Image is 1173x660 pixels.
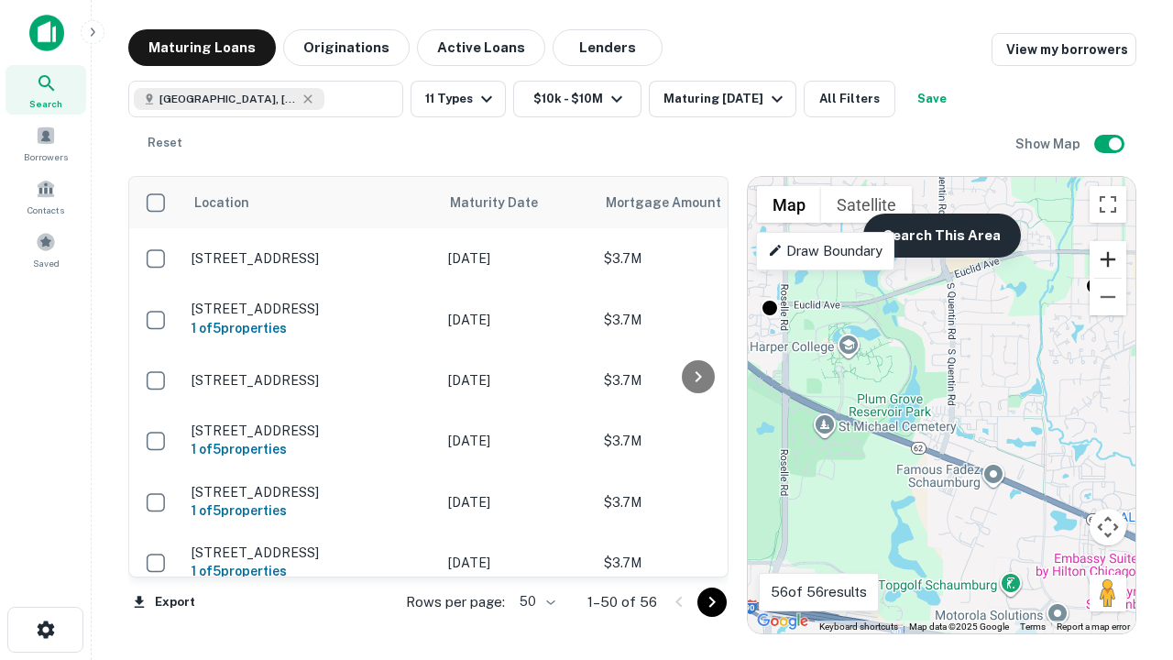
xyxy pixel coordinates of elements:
[448,310,586,330] p: [DATE]
[29,15,64,51] img: capitalize-icon.png
[1090,186,1126,223] button: Toggle fullscreen view
[448,492,586,512] p: [DATE]
[192,544,430,561] p: [STREET_ADDRESS]
[553,29,663,66] button: Lenders
[1090,241,1126,278] button: Zoom in
[5,118,86,168] a: Borrowers
[513,81,641,117] button: $10k - $10M
[448,248,586,269] p: [DATE]
[27,203,64,217] span: Contacts
[5,225,86,274] a: Saved
[649,81,796,117] button: Maturing [DATE]
[1090,279,1126,315] button: Zoom out
[5,65,86,115] a: Search
[192,301,430,317] p: [STREET_ADDRESS]
[697,588,727,617] button: Go to next page
[411,81,506,117] button: 11 Types
[752,610,813,633] a: Open this area in Google Maps (opens a new window)
[406,591,505,613] p: Rows per page:
[192,423,430,439] p: [STREET_ADDRESS]
[448,370,586,390] p: [DATE]
[192,484,430,500] p: [STREET_ADDRESS]
[819,621,898,633] button: Keyboard shortcuts
[192,561,430,581] h6: 1 of 5 properties
[417,29,545,66] button: Active Loans
[757,186,821,223] button: Show street map
[992,33,1136,66] a: View my borrowers
[283,29,410,66] button: Originations
[1020,621,1046,632] a: Terms (opens in new tab)
[159,91,297,107] span: [GEOGRAPHIC_DATA], [GEOGRAPHIC_DATA]
[768,240,882,262] p: Draw Boundary
[448,431,586,451] p: [DATE]
[1015,134,1083,154] h6: Show Map
[863,214,1021,258] button: Search This Area
[5,171,86,221] a: Contacts
[192,250,430,267] p: [STREET_ADDRESS]
[450,192,562,214] span: Maturity Date
[439,177,595,228] th: Maturity Date
[192,500,430,521] h6: 1 of 5 properties
[1057,621,1130,632] a: Report a map error
[29,96,62,111] span: Search
[128,29,276,66] button: Maturing Loans
[606,192,745,214] span: Mortgage Amount
[24,149,68,164] span: Borrowers
[752,610,813,633] img: Google
[193,192,249,214] span: Location
[192,318,430,338] h6: 1 of 5 properties
[192,372,430,389] p: [STREET_ADDRESS]
[604,370,787,390] p: $3.7M
[1090,575,1126,611] button: Drag Pegman onto the map to open Street View
[604,492,787,512] p: $3.7M
[136,125,194,161] button: Reset
[804,81,895,117] button: All Filters
[604,553,787,573] p: $3.7M
[663,88,788,110] div: Maturing [DATE]
[182,177,439,228] th: Location
[604,310,787,330] p: $3.7M
[604,431,787,451] p: $3.7M
[771,581,867,603] p: 56 of 56 results
[909,621,1009,632] span: Map data ©2025 Google
[128,588,200,616] button: Export
[448,553,586,573] p: [DATE]
[192,439,430,459] h6: 1 of 5 properties
[903,81,961,117] button: Save your search to get updates of matches that match your search criteria.
[821,186,912,223] button: Show satellite imagery
[595,177,796,228] th: Mortgage Amount
[33,256,60,270] span: Saved
[512,588,558,615] div: 50
[604,248,787,269] p: $3.7M
[748,177,1135,633] div: 0 0
[1081,455,1173,543] iframe: Chat Widget
[587,591,657,613] p: 1–50 of 56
